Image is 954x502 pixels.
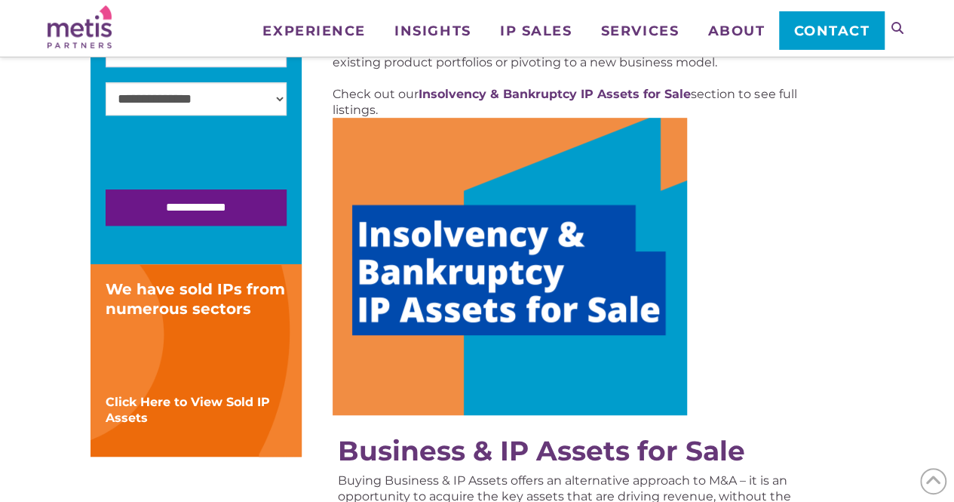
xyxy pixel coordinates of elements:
a: Contact [779,11,884,49]
div: We have sold IPs from numerous sectors [106,279,287,319]
span: Services [601,24,679,38]
span: Contact [794,24,870,38]
img: Metis Partners [48,5,112,48]
iframe: reCAPTCHA [106,131,335,189]
a: Business & IP Assets for Sale [337,434,744,467]
span: About [707,24,765,38]
span: IP Sales [500,24,572,38]
a: Click Here to View Sold IP Assets [106,395,270,425]
img: Image [333,118,687,415]
span: Back to Top [920,468,946,494]
a: Insolvency & Bankruptcy IP Assets for Sale [419,87,691,101]
p: Check out our section to see full listings. [333,86,836,118]
span: Experience [262,24,365,38]
span: Insights [394,24,471,38]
